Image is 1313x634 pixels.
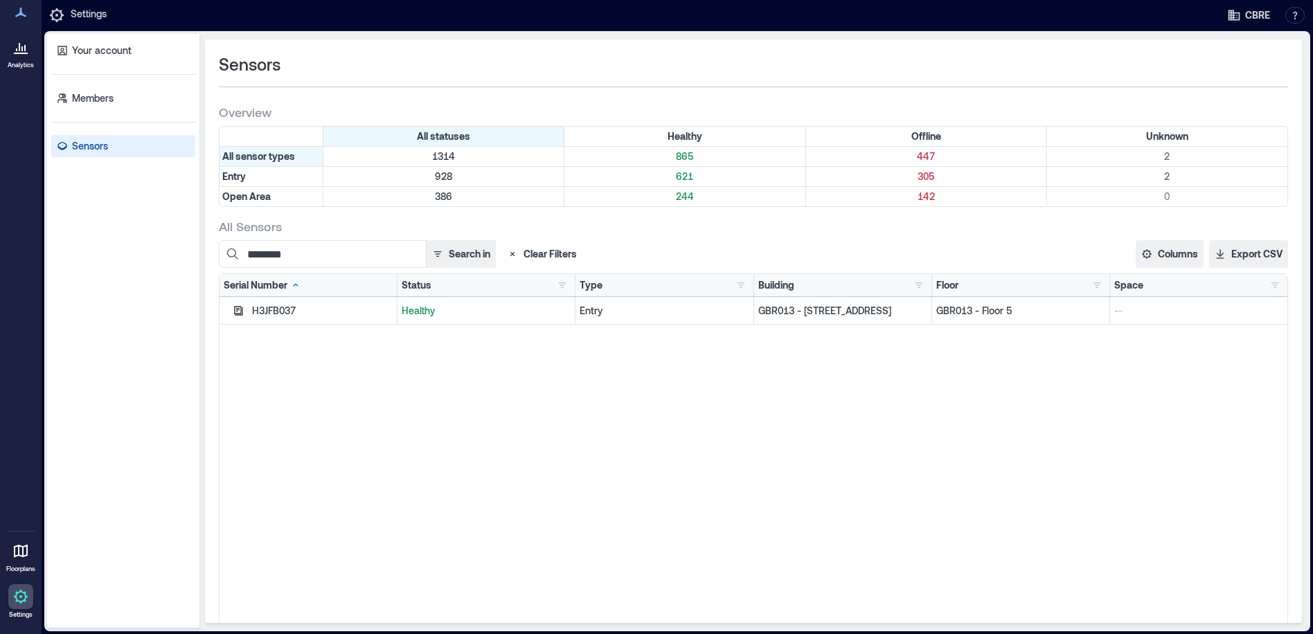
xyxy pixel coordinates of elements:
[1114,304,1283,318] p: --
[936,278,958,292] div: Floor
[72,139,108,153] p: Sensors
[2,534,39,577] a: Floorplans
[806,167,1047,186] div: Filter by Type: Entry & Status: Offline
[1209,240,1288,268] button: Export CSV
[219,53,280,75] span: Sensors
[1047,127,1287,146] div: Filter by Status: Unknown
[72,91,114,105] p: Members
[1047,187,1287,206] div: Filter by Type: Open Area & Status: Unknown (0 sensors)
[1245,8,1270,22] span: CBRE
[252,304,393,318] div: H3JFB037
[1136,240,1204,268] button: Columns
[326,150,561,163] p: 1314
[809,190,1044,203] p: 142
[8,61,34,69] p: Analytics
[9,610,33,619] p: Settings
[567,170,802,183] p: 621
[326,190,561,203] p: 386
[402,278,431,292] div: Status
[567,150,802,163] p: 865
[936,304,1105,318] p: GBR013 - Floor 5
[326,170,561,183] p: 928
[6,565,35,573] p: Floorplans
[51,39,195,62] a: Your account
[51,135,195,157] a: Sensors
[564,127,805,146] div: Filter by Status: Healthy
[402,304,571,318] p: Healthy
[220,147,323,166] div: All sensor types
[1050,190,1285,203] p: 0
[219,218,282,235] span: All Sensors
[1114,278,1143,292] div: Space
[806,127,1047,146] div: Filter by Status: Offline
[4,580,37,623] a: Settings
[580,304,749,318] div: Entry
[1047,167,1287,186] div: Filter by Type: Entry & Status: Unknown
[219,104,271,120] span: Overview
[1050,150,1285,163] p: 2
[567,190,802,203] p: 244
[3,30,38,73] a: Analytics
[809,170,1044,183] p: 305
[564,167,805,186] div: Filter by Type: Entry & Status: Healthy
[220,187,323,206] div: Filter by Type: Open Area
[323,127,564,146] div: All statuses
[72,44,132,57] p: Your account
[758,304,927,318] p: GBR013 - [STREET_ADDRESS]
[426,240,496,268] button: Search in
[1223,4,1274,26] button: CBRE
[809,150,1044,163] p: 447
[501,240,582,268] button: Clear Filters
[51,87,195,109] a: Members
[224,278,301,292] div: Serial Number
[1050,170,1285,183] p: 2
[220,167,323,186] div: Filter by Type: Entry
[71,7,107,24] p: Settings
[758,278,794,292] div: Building
[806,187,1047,206] div: Filter by Type: Open Area & Status: Offline
[564,187,805,206] div: Filter by Type: Open Area & Status: Healthy
[580,278,602,292] div: Type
